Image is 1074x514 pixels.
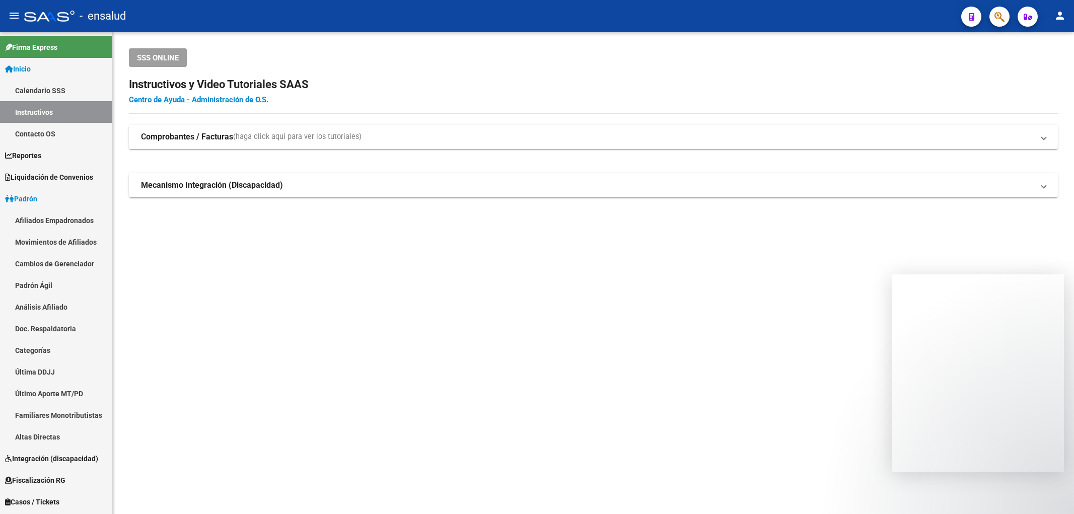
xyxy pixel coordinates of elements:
[5,453,98,464] span: Integración (discapacidad)
[5,42,57,53] span: Firma Express
[5,193,37,204] span: Padrón
[129,125,1058,149] mat-expansion-panel-header: Comprobantes / Facturas(haga click aquí para ver los tutoriales)
[129,48,187,67] button: SSS ONLINE
[141,180,283,191] strong: Mecanismo Integración (Discapacidad)
[5,496,59,507] span: Casos / Tickets
[5,150,41,161] span: Reportes
[129,75,1058,94] h2: Instructivos y Video Tutoriales SAAS
[8,10,20,22] mat-icon: menu
[892,274,1064,472] iframe: Intercom live chat mensaje
[137,53,179,62] span: SSS ONLINE
[1054,10,1066,22] mat-icon: person
[1040,480,1064,504] iframe: Intercom live chat
[233,131,362,142] span: (haga click aquí para ver los tutoriales)
[141,131,233,142] strong: Comprobantes / Facturas
[80,5,126,27] span: - ensalud
[5,63,31,75] span: Inicio
[129,173,1058,197] mat-expansion-panel-header: Mecanismo Integración (Discapacidad)
[5,475,65,486] span: Fiscalización RG
[5,172,93,183] span: Liquidación de Convenios
[129,95,268,104] a: Centro de Ayuda - Administración de O.S.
